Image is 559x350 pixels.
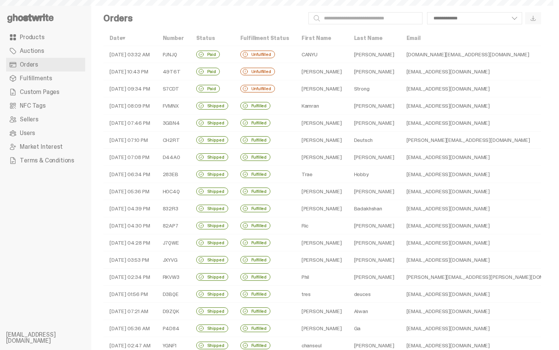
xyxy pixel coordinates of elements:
span: Market Interest [20,144,63,150]
span: Products [20,34,44,40]
td: Hobby [348,166,400,183]
div: Fulfilled [240,170,271,178]
div: Fulfilled [240,325,271,332]
span: Orders [20,62,38,68]
td: Alwan [348,303,400,320]
td: H0C4Q [157,183,190,200]
td: RKVW3 [157,269,190,286]
td: [DATE] 04:30 PM [103,217,157,234]
a: Users [6,126,85,140]
td: [DATE] 07:10 PM [103,132,157,149]
td: [PERSON_NAME] [295,132,348,149]
div: Shipped [196,170,228,178]
td: [PERSON_NAME] [348,63,400,80]
th: Number [157,30,190,46]
div: Fulfilled [240,290,271,298]
td: [DATE] 06:34 PM [103,166,157,183]
td: [PERSON_NAME] [348,217,400,234]
th: Last Name [348,30,400,46]
div: Fulfilled [240,256,271,264]
td: [PERSON_NAME] [348,46,400,63]
span: Sellers [20,116,38,123]
div: Shipped [196,188,228,195]
td: [PERSON_NAME] [348,251,400,269]
td: [PERSON_NAME] [295,183,348,200]
td: Ga [348,320,400,337]
div: Fulfilled [240,188,271,195]
td: [PERSON_NAME] [295,149,348,166]
td: J7QWE [157,234,190,251]
th: First Name [295,30,348,46]
td: [DATE] 10:43 PM [103,63,157,80]
td: Trae [295,166,348,183]
td: Ric [295,217,348,234]
td: [PERSON_NAME] [348,97,400,115]
th: Fulfillment Status [234,30,295,46]
div: Fulfilled [240,153,271,161]
td: [PERSON_NAME] [295,63,348,80]
td: CANYU [295,46,348,63]
a: Auctions [6,44,85,58]
td: [PERSON_NAME] [348,115,400,132]
th: Status [190,30,234,46]
td: Deutsch [348,132,400,149]
td: [DATE] 07:21 AM [103,303,157,320]
td: [DATE] 04:39 PM [103,200,157,217]
td: [PERSON_NAME] [348,269,400,286]
a: Sellers [6,113,85,126]
a: NFC Tags [6,99,85,113]
div: Shipped [196,119,228,127]
td: deuces [348,286,400,303]
td: 3GBN4 [157,115,190,132]
td: Badakhshan [348,200,400,217]
div: Paid [196,51,220,58]
div: Shipped [196,102,228,110]
div: Unfulfilled [240,85,275,92]
div: Shipped [196,256,228,264]
td: CH2RT [157,132,190,149]
div: Paid [196,68,220,75]
td: [DATE] 07:08 PM [103,149,157,166]
div: Unfulfilled [240,68,275,75]
div: Shipped [196,273,228,281]
td: tres [295,286,348,303]
div: Shipped [196,325,228,332]
td: [DATE] 05:36 AM [103,320,157,337]
a: Orders [6,58,85,72]
div: Fulfilled [240,307,271,315]
td: [PERSON_NAME] [295,251,348,269]
span: Users [20,130,35,136]
div: Fulfilled [240,342,271,349]
td: [DATE] 01:56 PM [103,286,157,303]
div: Shipped [196,342,228,349]
div: Shipped [196,239,228,247]
td: [PERSON_NAME] [295,80,348,97]
div: Shipped [196,136,228,144]
td: [PERSON_NAME] [348,149,400,166]
td: [PERSON_NAME] [348,234,400,251]
a: Custom Pages [6,85,85,99]
td: [DATE] 07:46 PM [103,115,157,132]
div: Shipped [196,205,228,212]
div: Shipped [196,222,228,229]
td: JXYVG [157,251,190,269]
td: [PERSON_NAME] [348,183,400,200]
td: [PERSON_NAME] [295,320,348,337]
td: [DATE] 09:34 PM [103,80,157,97]
a: Products [6,30,85,44]
div: Fulfilled [240,273,271,281]
td: FVMNX [157,97,190,115]
td: [PERSON_NAME] [295,115,348,132]
div: Fulfilled [240,222,271,229]
div: Fulfilled [240,119,271,127]
div: Fulfilled [240,136,271,144]
a: Fulfillments [6,72,85,85]
span: Auctions [20,48,44,54]
td: [DATE] 03:53 PM [103,251,157,269]
td: Strong [348,80,400,97]
span: Fulfillments [20,75,52,81]
div: Shipped [196,307,228,315]
td: Phil [295,269,348,286]
div: Unfulfilled [240,51,275,58]
div: Shipped [196,153,228,161]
